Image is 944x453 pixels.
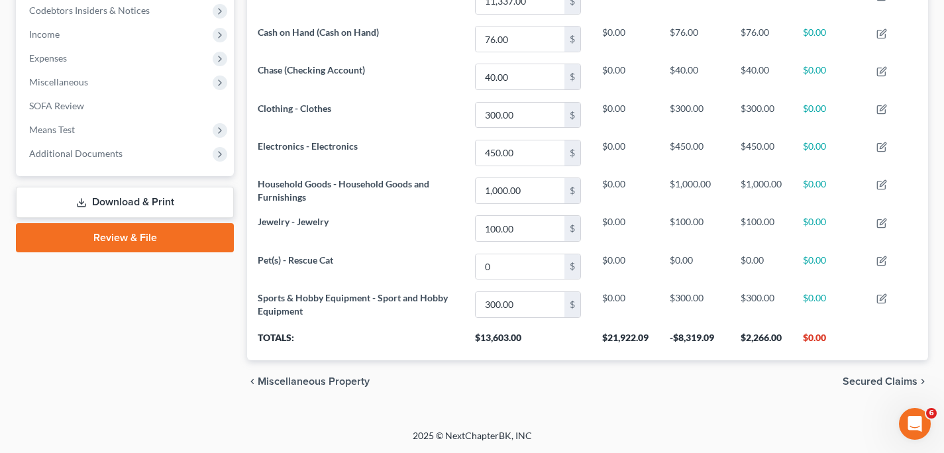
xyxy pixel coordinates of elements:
td: $0.00 [792,134,866,172]
td: $40.00 [659,58,730,96]
input: 0.00 [476,103,564,128]
input: 0.00 [476,216,564,241]
span: Electronics - Electronics [258,140,358,152]
td: $1,000.00 [730,172,792,209]
div: $ [564,64,580,89]
td: $0.00 [592,248,659,285]
th: $0.00 [792,323,866,360]
div: $ [564,216,580,241]
td: $300.00 [659,285,730,323]
td: $0.00 [592,210,659,248]
td: $76.00 [659,21,730,58]
div: $ [564,26,580,52]
input: 0.00 [476,178,564,203]
td: $100.00 [730,210,792,248]
button: Secured Claims chevron_right [843,376,928,387]
span: Cash on Hand (Cash on Hand) [258,26,379,38]
span: Pet(s) - Rescue Cat [258,254,333,266]
td: $0.00 [792,96,866,134]
i: chevron_right [918,376,928,387]
th: $21,922.09 [592,323,659,360]
td: $0.00 [730,248,792,285]
td: $0.00 [792,21,866,58]
span: Miscellaneous [29,76,88,87]
td: $0.00 [592,285,659,323]
td: $0.00 [792,210,866,248]
td: $0.00 [792,248,866,285]
td: $0.00 [792,58,866,96]
input: 0.00 [476,64,564,89]
span: Income [29,28,60,40]
td: $450.00 [730,134,792,172]
th: Totals: [247,323,464,360]
td: $76.00 [730,21,792,58]
td: $0.00 [592,58,659,96]
div: $ [564,103,580,128]
input: 0.00 [476,140,564,166]
i: chevron_left [247,376,258,387]
td: $40.00 [730,58,792,96]
th: $13,603.00 [464,323,592,360]
td: $0.00 [592,172,659,209]
span: Expenses [29,52,67,64]
input: 0.00 [476,254,564,279]
a: Review & File [16,223,234,252]
th: -$8,319.09 [659,323,730,360]
div: 2025 © NextChapterBK, INC [95,429,850,453]
span: Secured Claims [843,376,918,387]
span: Means Test [29,124,75,135]
td: $300.00 [659,96,730,134]
td: $450.00 [659,134,730,172]
td: $0.00 [659,248,730,285]
th: $2,266.00 [730,323,792,360]
td: $0.00 [592,96,659,134]
div: $ [564,178,580,203]
button: chevron_left Miscellaneous Property [247,376,370,387]
iframe: Intercom live chat [899,408,931,440]
span: Codebtors Insiders & Notices [29,5,150,16]
span: Miscellaneous Property [258,376,370,387]
td: $300.00 [730,285,792,323]
div: $ [564,254,580,279]
span: Household Goods - Household Goods and Furnishings [258,178,429,203]
input: 0.00 [476,292,564,317]
span: Sports & Hobby Equipment - Sport and Hobby Equipment [258,292,448,317]
span: SOFA Review [29,100,84,111]
td: $1,000.00 [659,172,730,209]
td: $0.00 [592,134,659,172]
span: Jewelry - Jewelry [258,216,329,227]
span: Additional Documents [29,148,123,159]
div: $ [564,292,580,317]
a: SOFA Review [19,94,234,118]
div: $ [564,140,580,166]
td: $0.00 [792,285,866,323]
span: Clothing - Clothes [258,103,331,114]
span: 6 [926,408,937,419]
td: $300.00 [730,96,792,134]
a: Download & Print [16,187,234,218]
input: 0.00 [476,26,564,52]
span: Chase (Checking Account) [258,64,365,75]
td: $0.00 [792,172,866,209]
td: $100.00 [659,210,730,248]
td: $0.00 [592,21,659,58]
